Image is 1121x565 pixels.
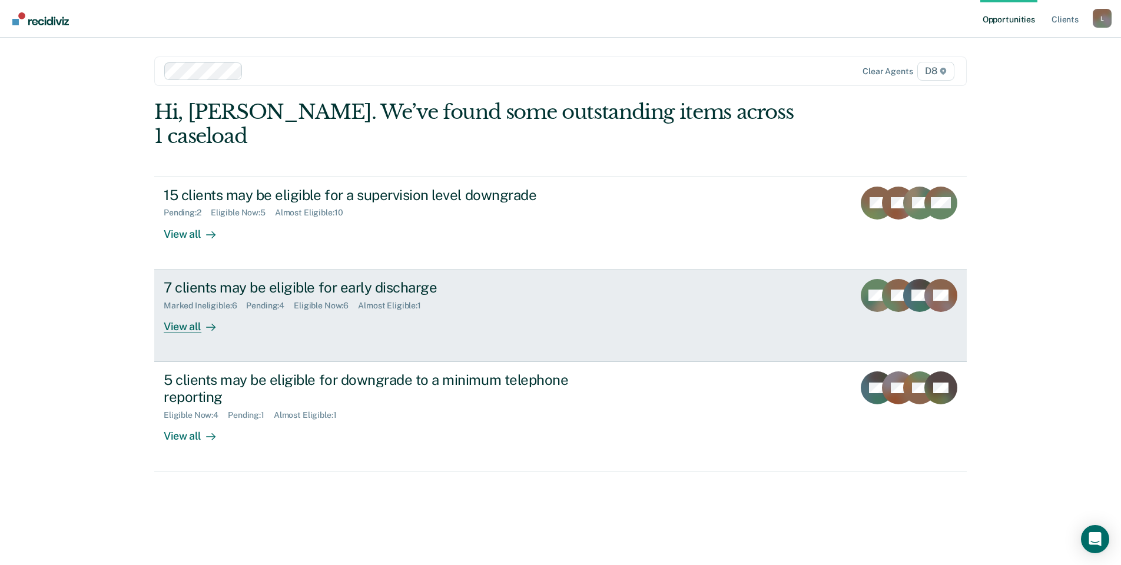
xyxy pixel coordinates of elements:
img: Recidiviz [12,12,69,25]
div: Almost Eligible : 1 [358,301,430,311]
a: 7 clients may be eligible for early dischargeMarked Ineligible:6Pending:4Eligible Now:6Almost Eli... [154,270,967,362]
div: Almost Eligible : 10 [275,208,353,218]
div: View all [164,310,230,333]
div: View all [164,218,230,241]
div: Open Intercom Messenger [1081,525,1109,553]
a: 15 clients may be eligible for a supervision level downgradePending:2Eligible Now:5Almost Eligibl... [154,177,967,270]
div: L [1093,9,1112,28]
span: D8 [917,62,954,81]
div: Marked Ineligible : 6 [164,301,246,311]
div: Eligible Now : 5 [211,208,275,218]
div: Pending : 1 [228,410,274,420]
div: Clear agents [863,67,913,77]
a: 5 clients may be eligible for downgrade to a minimum telephone reportingEligible Now:4Pending:1Al... [154,362,967,471]
button: Profile dropdown button [1093,9,1112,28]
div: Pending : 4 [246,301,294,311]
div: View all [164,420,230,443]
div: Hi, [PERSON_NAME]. We’ve found some outstanding items across 1 caseload [154,100,804,148]
div: 7 clients may be eligible for early discharge [164,279,577,296]
div: Eligible Now : 6 [294,301,358,311]
div: Almost Eligible : 1 [274,410,346,420]
div: Pending : 2 [164,208,211,218]
div: 5 clients may be eligible for downgrade to a minimum telephone reporting [164,371,577,406]
div: Eligible Now : 4 [164,410,228,420]
div: 15 clients may be eligible for a supervision level downgrade [164,187,577,204]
